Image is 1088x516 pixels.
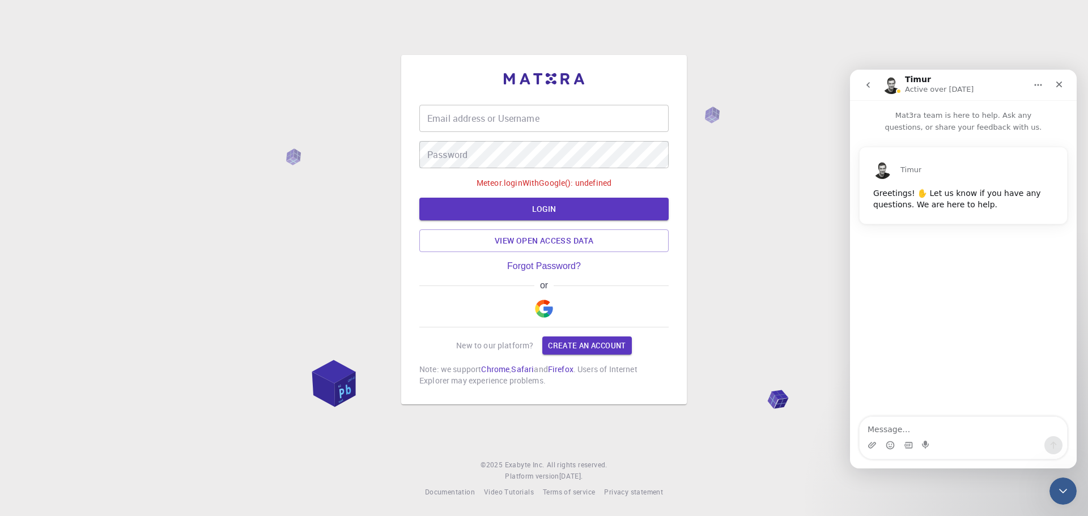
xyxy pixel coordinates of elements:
[1049,477,1077,505] iframe: Intercom live chat
[419,198,669,220] button: LOGIN
[481,364,509,374] a: Chrome
[542,336,631,355] a: Create an account
[604,487,663,496] span: Privacy statement
[425,487,475,498] a: Documentation
[548,364,573,374] a: Firefox
[505,459,545,471] a: Exabyte Inc.
[543,487,595,498] a: Terms of service
[484,487,534,498] a: Video Tutorials
[559,471,583,480] span: [DATE] .
[477,177,611,189] p: Meteor.loginWithGoogle(): undefined
[604,487,663,498] a: Privacy statement
[425,487,475,496] span: Documentation
[534,280,553,291] span: or
[535,300,553,318] img: Google
[850,70,1077,468] iframe: Intercom live chat
[507,261,581,271] a: Forgot Password?
[511,364,534,374] a: Safari
[547,459,607,471] span: All rights reserved.
[505,460,545,469] span: Exabyte Inc.
[484,487,534,496] span: Video Tutorials
[505,471,559,482] span: Platform version
[559,471,583,482] a: [DATE].
[481,459,504,471] span: © 2025
[419,229,669,252] a: View open access data
[456,340,533,351] p: New to our platform?
[419,364,669,386] p: Note: we support , and . Users of Internet Explorer may experience problems.
[543,487,595,496] span: Terms of service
